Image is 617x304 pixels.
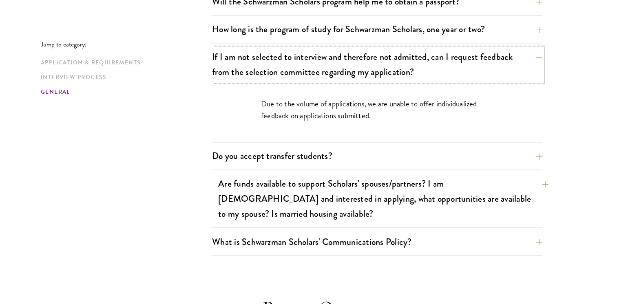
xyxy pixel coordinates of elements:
p: Due to the volume of applications, we are unable to offer individualized feedback on applications... [261,98,493,121]
a: General [41,88,207,96]
a: Interview Process [41,73,207,82]
button: Do you accept transfer students? [212,147,542,165]
button: Are funds available to support Scholars' spouses/partners? I am [DEMOGRAPHIC_DATA] and interested... [218,174,548,223]
button: If I am not selected to interview and therefore not admitted, can I request feedback from the sel... [212,48,542,81]
button: What is Schwarzman Scholars' Communications Policy? [212,232,542,251]
p: Jump to category: [41,41,212,48]
button: How long is the program of study for Schwarzman Scholars, one year or two? [212,20,542,38]
a: Application & Requirements [41,58,207,67]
